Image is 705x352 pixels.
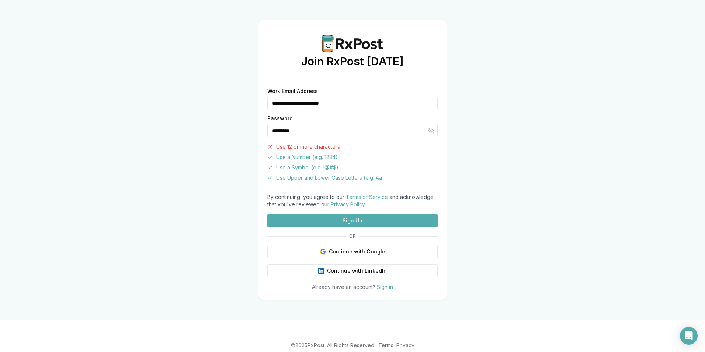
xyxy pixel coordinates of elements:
[312,284,375,290] span: Already have an account?
[276,143,340,151] span: Use 12 or more characters
[396,342,414,348] a: Privacy
[320,249,326,255] img: Google
[424,124,438,137] button: Hide password
[346,233,359,239] span: OR
[331,201,366,207] a: Privacy Policy.
[377,284,393,290] a: Sign in
[276,153,338,161] span: Use a Number (e.g. 1234)
[680,327,698,345] div: Open Intercom Messenger
[267,193,438,208] div: By continuing, you agree to our and acknowledge that you've reviewed our
[317,35,388,52] img: RxPost Logo
[301,55,404,68] h1: Join RxPost [DATE]
[267,245,438,258] button: Continue with Google
[267,116,438,121] label: Password
[267,214,438,227] button: Sign Up
[267,264,438,277] button: Continue with LinkedIn
[346,194,388,200] a: Terms of Service
[267,89,438,94] label: Work Email Address
[276,174,384,182] span: Use Upper and Lower Case Letters (e.g. Aa)
[276,164,338,171] span: Use a Symbol (e.g. !@#$)
[378,342,393,348] a: Terms
[318,268,324,274] img: LinkedIn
